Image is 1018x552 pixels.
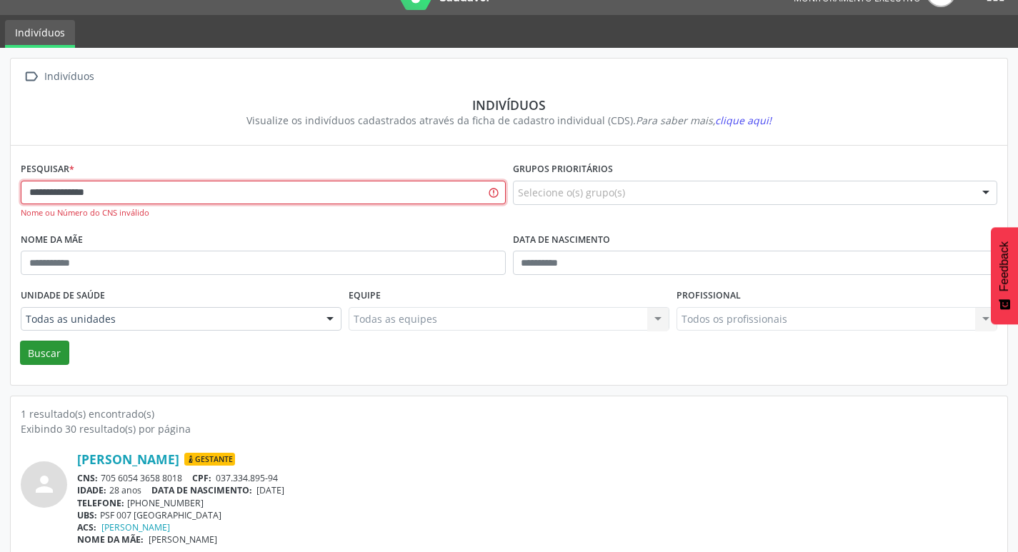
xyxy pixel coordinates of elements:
div: [PHONE_NUMBER] [77,497,997,509]
span: [PERSON_NAME] [149,533,217,546]
div: PSF 007 [GEOGRAPHIC_DATA] [77,509,997,521]
div: 1 resultado(s) encontrado(s) [21,406,997,421]
i:  [21,66,41,87]
span: Feedback [998,241,1011,291]
a: [PERSON_NAME] [77,451,179,467]
label: Nome da mãe [21,229,83,251]
label: Unidade de saúde [21,285,105,307]
label: Pesquisar [21,159,74,181]
div: Indivíduos [41,66,96,87]
span: [DATE] [256,484,284,496]
a: [PERSON_NAME] [101,521,170,533]
label: Data de nascimento [513,229,610,251]
a:  Indivíduos [21,66,96,87]
span: 037.334.895-94 [216,472,278,484]
div: 28 anos [77,484,997,496]
span: ACS: [77,521,96,533]
span: clique aqui! [715,114,772,127]
i: Para saber mais, [636,114,772,127]
label: Equipe [349,285,381,307]
span: Selecione o(s) grupo(s) [518,185,625,200]
div: Nome ou Número do CNS inválido [21,207,506,219]
span: CNS: [77,472,98,484]
i: person [31,471,57,497]
span: DATA DE NASCIMENTO: [151,484,252,496]
span: UBS: [77,509,97,521]
div: Exibindo 30 resultado(s) por página [21,421,997,436]
span: IDADE: [77,484,106,496]
span: NOME DA MÃE: [77,533,144,546]
span: CPF: [192,472,211,484]
label: Grupos prioritários [513,159,613,181]
span: TELEFONE: [77,497,124,509]
button: Buscar [20,341,69,365]
a: Indivíduos [5,20,75,48]
label: Profissional [677,285,741,307]
span: Gestante [184,453,235,466]
button: Feedback - Mostrar pesquisa [991,227,1018,324]
div: 705 6054 3658 8018 [77,472,997,484]
div: Visualize os indivíduos cadastrados através da ficha de cadastro individual (CDS). [31,113,987,128]
span: Todas as unidades [26,312,312,326]
div: Indivíduos [31,97,987,113]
